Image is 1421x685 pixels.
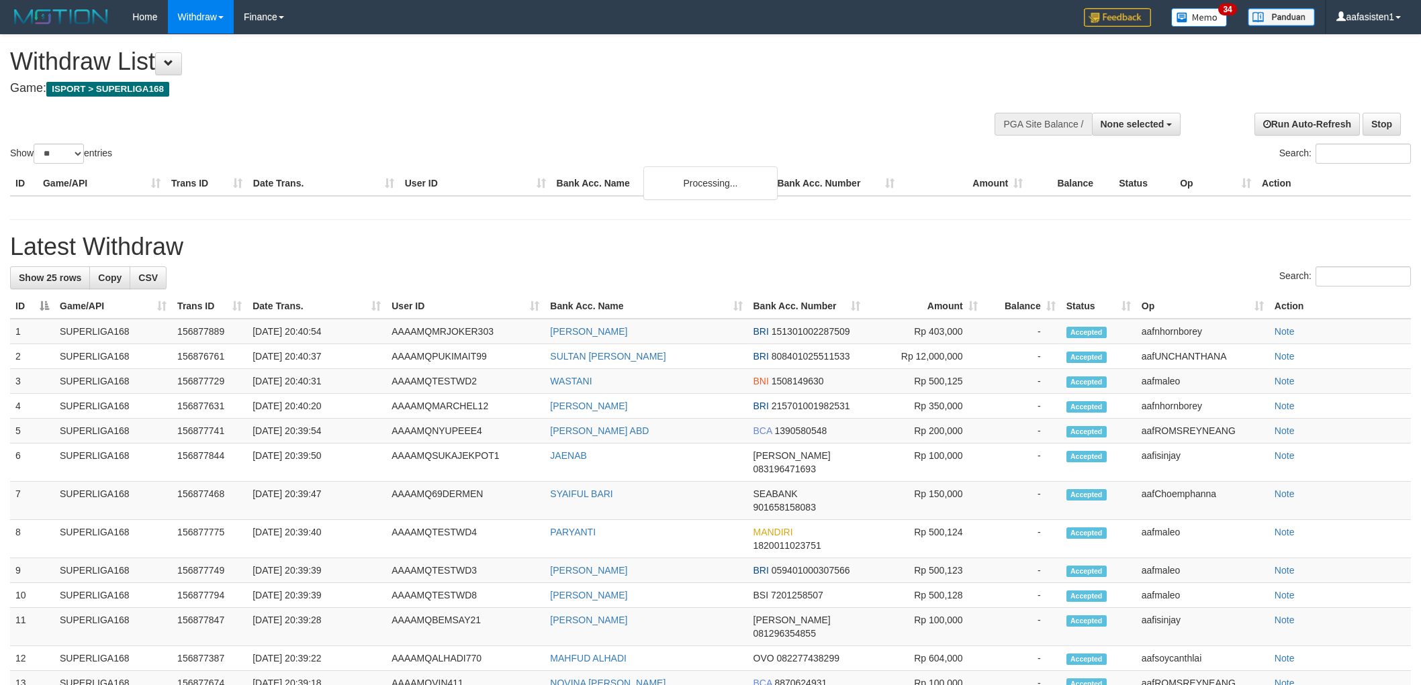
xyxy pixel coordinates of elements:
img: Feedback.jpg [1084,8,1151,27]
td: 156877729 [172,369,247,394]
td: 9 [10,558,54,583]
a: Show 25 rows [10,266,90,289]
span: Copy [98,272,122,283]
th: ID [10,171,38,196]
th: Bank Acc. Number [772,171,900,196]
td: Rp 100,000 [866,608,983,646]
button: None selected [1092,113,1181,136]
h1: Latest Withdraw [10,233,1411,260]
td: 156877741 [172,419,247,443]
td: 156877889 [172,319,247,344]
td: AAAAMQ69DERMEN [386,482,545,520]
td: AAAAMQNYUPEEE4 [386,419,545,443]
th: Trans ID [166,171,248,196]
span: Accepted [1066,327,1107,338]
td: - [983,369,1061,394]
a: Note [1275,401,1295,411]
td: [DATE] 20:39:40 [247,520,386,558]
a: [PERSON_NAME] [550,565,627,576]
td: AAAAMQTESTWD8 [386,583,545,608]
a: MAHFUD ALHADI [550,653,627,664]
td: 156876761 [172,344,247,369]
td: Rp 12,000,000 [866,344,983,369]
span: Copy 901658158083 to clipboard [753,502,816,513]
td: - [983,394,1061,419]
img: Button%20Memo.svg [1171,8,1228,27]
td: - [983,558,1061,583]
td: 156877387 [172,646,247,671]
td: 156877749 [172,558,247,583]
span: Copy 7201258507 to clipboard [771,590,823,600]
a: Note [1275,488,1295,499]
span: CSV [138,272,158,283]
td: 4 [10,394,54,419]
span: Accepted [1066,426,1107,437]
span: SEABANK [753,488,798,499]
span: Copy 151301002287509 to clipboard [772,326,850,337]
input: Search: [1316,144,1411,164]
a: PARYANTI [550,527,596,537]
th: Bank Acc. Number: activate to sort column ascending [748,294,866,319]
td: Rp 100,000 [866,443,983,482]
span: 34 [1218,3,1236,15]
td: aafUNCHANTHANA [1136,344,1269,369]
a: Copy [89,266,130,289]
a: [PERSON_NAME] ABD [550,425,649,436]
img: panduan.png [1248,8,1315,26]
span: OVO [753,653,774,664]
td: aafmaleo [1136,558,1269,583]
td: [DATE] 20:40:31 [247,369,386,394]
td: SUPERLIGA168 [54,520,172,558]
td: - [983,583,1061,608]
td: SUPERLIGA168 [54,482,172,520]
span: BRI [753,351,769,362]
span: Accepted [1066,489,1107,500]
span: BRI [753,326,769,337]
label: Search: [1279,144,1411,164]
th: Bank Acc. Name [551,171,772,196]
span: Show 25 rows [19,272,81,283]
td: Rp 403,000 [866,319,983,344]
span: Accepted [1066,653,1107,665]
div: Processing... [643,166,778,200]
td: 11 [10,608,54,646]
td: SUPERLIGA168 [54,394,172,419]
td: aafisinjay [1136,608,1269,646]
td: aafnhornborey [1136,319,1269,344]
th: Balance: activate to sort column ascending [983,294,1061,319]
div: PGA Site Balance / [995,113,1091,136]
select: Showentries [34,144,84,164]
td: SUPERLIGA168 [54,608,172,646]
a: Note [1275,326,1295,337]
td: - [983,443,1061,482]
td: aafmaleo [1136,369,1269,394]
td: [DATE] 20:39:47 [247,482,386,520]
td: - [983,319,1061,344]
td: 156877775 [172,520,247,558]
a: WASTANI [550,376,592,386]
a: Note [1275,565,1295,576]
a: Run Auto-Refresh [1254,113,1360,136]
td: Rp 500,123 [866,558,983,583]
th: Amount [900,171,1028,196]
span: BNI [753,376,769,386]
td: 6 [10,443,54,482]
td: 1 [10,319,54,344]
td: aafROMSREYNEANG [1136,419,1269,443]
span: Copy 081296354855 to clipboard [753,628,816,639]
td: AAAAMQMRJOKER303 [386,319,545,344]
td: AAAAMQPUKIMAIT99 [386,344,545,369]
td: 156877847 [172,608,247,646]
td: 12 [10,646,54,671]
a: Stop [1363,113,1401,136]
span: Copy 1390580548 to clipboard [774,425,827,436]
td: AAAAMQALHADI770 [386,646,545,671]
span: ISPORT > SUPERLIGA168 [46,82,169,97]
span: BSI [753,590,769,600]
td: 3 [10,369,54,394]
a: Note [1275,450,1295,461]
a: CSV [130,266,167,289]
th: Action [1269,294,1411,319]
td: AAAAMQMARCHEL12 [386,394,545,419]
th: Date Trans.: activate to sort column ascending [247,294,386,319]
